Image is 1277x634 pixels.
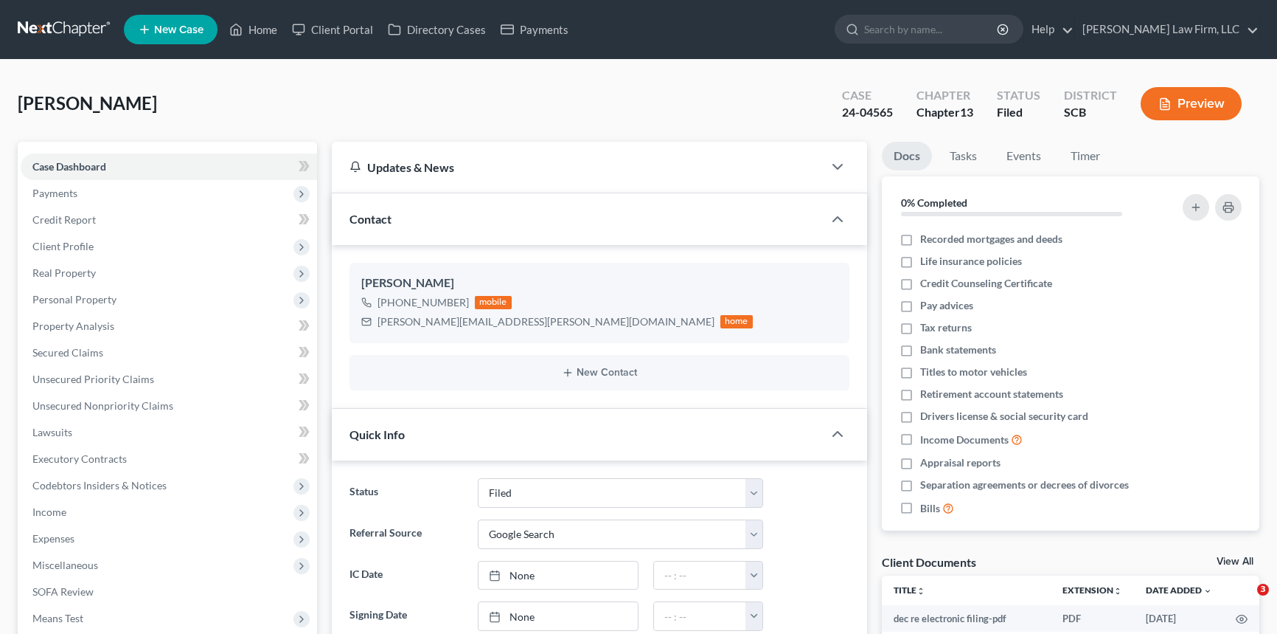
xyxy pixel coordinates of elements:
span: Income [32,506,66,518]
span: Case Dashboard [32,160,106,173]
a: Directory Cases [380,16,493,43]
div: [PERSON_NAME] [361,275,838,292]
span: Personal Property [32,293,116,306]
label: Signing Date [342,602,470,631]
div: Filed [997,104,1040,121]
span: Drivers license & social security card [920,409,1088,424]
a: Case Dashboard [21,154,317,180]
i: expand_more [1203,587,1212,596]
div: home [720,315,753,328]
div: District [1064,87,1117,104]
span: Unsecured Priority Claims [32,373,154,385]
span: 3 [1257,584,1269,596]
span: Recorded mortgages and deeds [920,232,1062,247]
a: Payments [493,16,576,43]
span: Property Analysis [32,320,114,332]
span: Payments [32,187,77,199]
td: [DATE] [1134,605,1224,632]
a: Executory Contracts [21,446,317,472]
div: [PHONE_NUMBER] [377,295,469,310]
div: Updates & News [349,159,805,175]
input: -- : -- [654,602,747,630]
strong: 0% Completed [901,196,967,209]
span: Miscellaneous [32,559,98,571]
span: Executory Contracts [32,452,127,465]
span: Titles to motor vehicles [920,365,1027,379]
span: Contact [349,212,392,226]
span: Separation agreements or decrees of divorces [920,478,1129,492]
i: unfold_more [1113,587,1122,596]
span: Bills [920,501,940,516]
a: Timer [1059,142,1112,170]
span: Life insurance policies [920,254,1022,269]
span: Quick Info [349,427,405,441]
input: -- : -- [654,562,747,590]
a: Home [222,16,285,43]
label: IC Date [342,561,470,590]
a: Lawsuits [21,419,317,446]
div: Chapter [916,87,973,104]
a: Property Analysis [21,313,317,340]
span: SOFA Review [32,585,94,598]
span: Real Property [32,266,96,279]
input: Search by name... [864,15,999,43]
div: Client Documents [882,554,976,570]
span: Client Profile [32,240,94,252]
span: Tax returns [920,320,972,335]
a: Unsecured Priority Claims [21,366,317,393]
a: None [479,602,637,630]
span: Credit Report [32,213,96,226]
span: Means Test [32,612,83,624]
a: None [479,562,637,590]
a: Credit Report [21,207,317,233]
td: PDF [1051,605,1134,632]
a: Date Added expand_more [1146,585,1212,596]
span: Pay advices [920,298,973,313]
div: Case [842,87,893,104]
span: Codebtors Insiders & Notices [32,479,167,492]
a: [PERSON_NAME] Law Firm, LLC [1075,16,1259,43]
span: Credit Counseling Certificate [920,276,1052,291]
a: Tasks [938,142,989,170]
span: 13 [960,105,973,119]
div: 24-04565 [842,104,893,121]
button: New Contact [361,367,838,379]
span: Bank statements [920,342,996,357]
div: mobile [475,296,512,309]
span: Appraisal reports [920,455,1001,470]
a: Unsecured Nonpriority Claims [21,393,317,419]
div: Chapter [916,104,973,121]
i: unfold_more [916,587,925,596]
a: View All [1217,557,1253,567]
a: Titleunfold_more [894,585,925,596]
a: Events [995,142,1053,170]
button: Preview [1141,87,1242,120]
span: Expenses [32,532,74,545]
a: Secured Claims [21,340,317,366]
span: Unsecured Nonpriority Claims [32,399,173,412]
div: SCB [1064,104,1117,121]
a: Docs [882,142,932,170]
a: Client Portal [285,16,380,43]
a: Extensionunfold_more [1062,585,1122,596]
div: [PERSON_NAME][EMAIL_ADDRESS][PERSON_NAME][DOMAIN_NAME] [377,314,714,329]
div: Status [997,87,1040,104]
span: Income Documents [920,433,1009,447]
span: Retirement account statements [920,387,1063,402]
span: [PERSON_NAME] [18,92,157,114]
a: Help [1024,16,1074,43]
td: dec re electronic filing-pdf [882,605,1051,632]
label: Referral Source [342,520,470,549]
span: Secured Claims [32,346,103,359]
iframe: Intercom live chat [1227,584,1262,619]
span: Lawsuits [32,426,72,438]
label: Status [342,478,470,508]
span: New Case [154,24,203,35]
a: SOFA Review [21,579,317,605]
